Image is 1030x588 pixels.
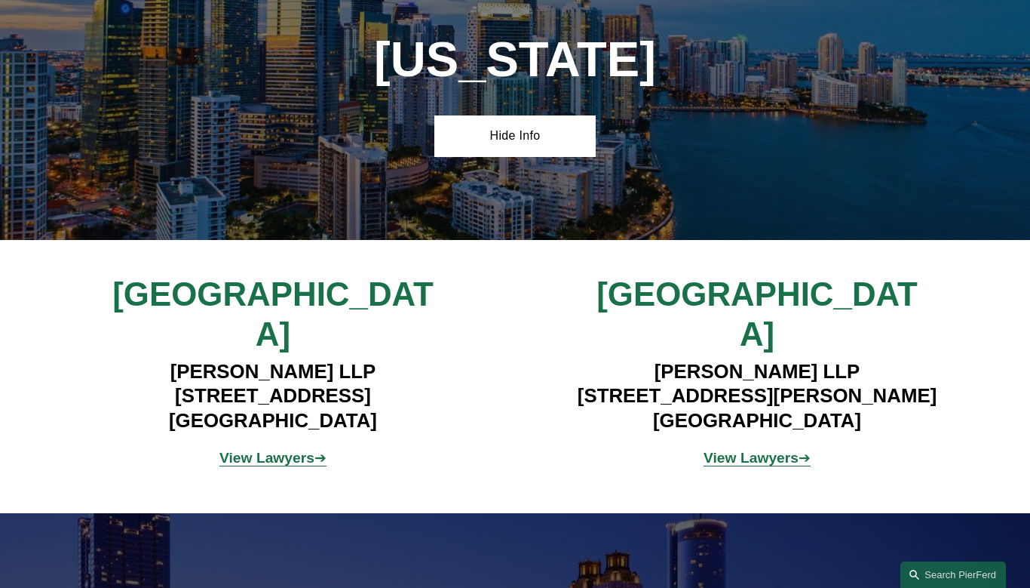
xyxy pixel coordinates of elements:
strong: View Lawyers [704,450,799,466]
a: Hide Info [434,115,596,157]
span: ➔ [219,450,326,466]
h1: [US_STATE] [354,32,676,88]
a: View Lawyers➔ [704,450,811,466]
a: Search this site [900,562,1006,588]
span: ➔ [704,450,811,466]
h4: [PERSON_NAME] LLP [STREET_ADDRESS] [GEOGRAPHIC_DATA] [71,359,474,433]
strong: View Lawyers [219,450,314,466]
a: View Lawyers➔ [219,450,326,466]
span: [GEOGRAPHIC_DATA] [596,276,918,352]
h4: [PERSON_NAME] LLP [STREET_ADDRESS][PERSON_NAME] [GEOGRAPHIC_DATA] [556,359,959,433]
span: [GEOGRAPHIC_DATA] [112,276,434,352]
